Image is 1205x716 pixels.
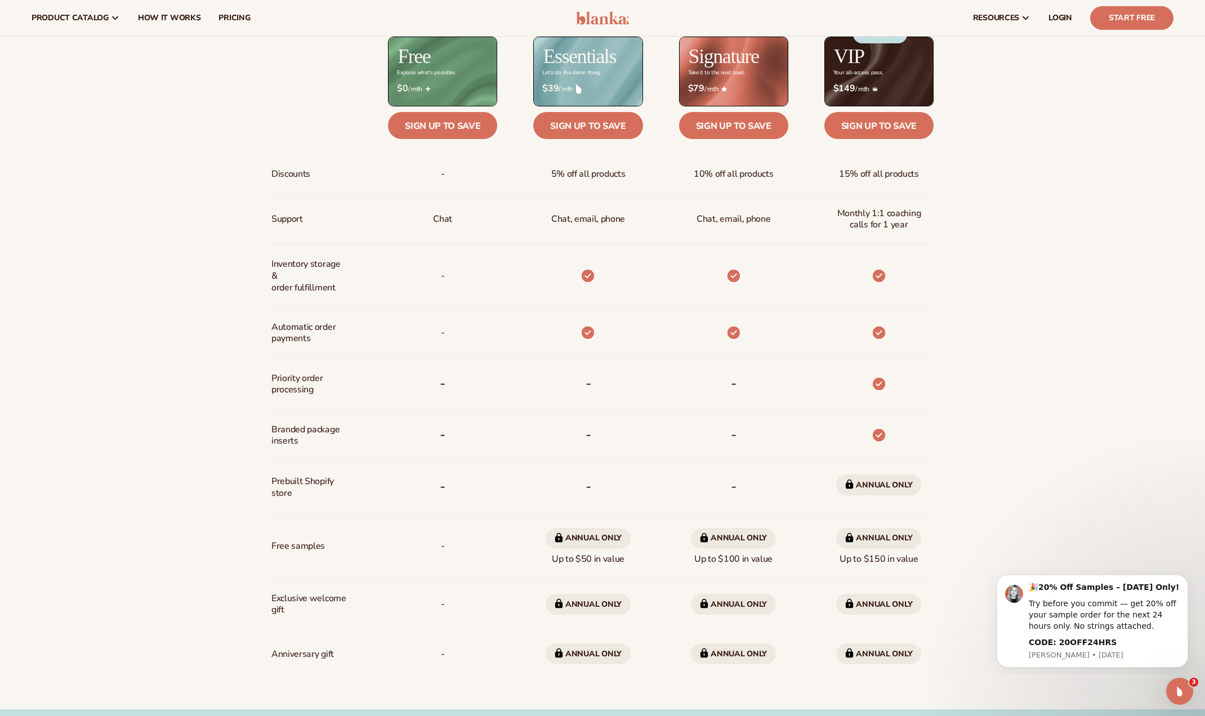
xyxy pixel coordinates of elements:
span: Branded package inserts [271,419,346,452]
img: free_bg.png [389,37,497,105]
img: logo [576,11,630,25]
span: Annual only [546,643,631,664]
div: Take it to the next level. [688,70,745,76]
span: 3 [1189,678,1198,687]
img: Star_6.png [721,86,727,91]
span: Up to $50 in value [546,523,631,570]
img: drop.png [576,84,582,94]
a: Start Free [1090,6,1173,30]
span: - [441,323,445,343]
span: / mth [542,83,633,94]
div: Explore what's possible. [397,70,455,76]
span: Annual only [836,528,921,549]
p: Chat [433,209,452,230]
span: Annual only [691,594,776,615]
span: Annual only [836,475,921,495]
strong: $39 [542,83,559,94]
iframe: Intercom live chat [1166,678,1193,705]
a: Sign up to save [679,112,788,139]
strong: $149 [833,83,855,94]
span: Up to $100 in value [691,523,776,570]
span: Annual only [836,643,921,664]
span: 10% off all products [694,164,774,185]
span: Annual only [691,643,776,664]
span: Free samples [271,536,325,557]
span: Support [271,209,303,230]
span: / mth [688,83,779,94]
span: 5% off all products [551,164,626,185]
span: Annual only [546,594,631,615]
span: Annual only [546,528,631,549]
b: - [586,426,591,444]
h2: Signature [689,46,759,66]
span: Monthly 1:1 coaching calls for 1 year [833,203,925,236]
span: Chat, email, phone [697,209,770,230]
span: Annual only [691,528,776,549]
h2: Essentials [543,46,616,66]
span: Automatic order payments [271,317,346,350]
span: / mth [397,83,488,94]
strong: $79 [688,83,704,94]
span: - [441,536,445,557]
span: pricing [218,14,250,23]
b: - [586,477,591,495]
h2: Free [398,46,430,66]
span: Discounts [271,164,310,185]
p: Chat, email, phone [551,209,625,230]
h2: VIP [834,46,864,66]
span: - [441,164,445,185]
b: - [440,374,445,392]
b: - [440,477,445,495]
div: Let’s do the damn thing. [542,70,601,76]
img: VIP_BG_199964bd-3653-43bc-8a67-789d2d7717b9.jpg [825,37,933,105]
span: Priority order processing [271,368,346,401]
a: Sign up to save [388,112,497,139]
a: Sign up to save [533,112,642,139]
a: Sign up to save [824,112,934,139]
div: Your all-access pass. [833,70,883,76]
iframe: Intercom notifications message [980,565,1205,674]
span: How It Works [138,14,201,23]
span: Annual only [836,594,921,615]
b: - [731,374,737,392]
span: - [441,594,445,615]
b: - [731,477,737,495]
span: 15% off all products [839,164,919,185]
img: Free_Icon_bb6e7c7e-73f8-44bd-8ed0-223ea0fc522e.png [425,86,431,92]
span: Anniversary gift [271,644,334,665]
img: Signature_BG_eeb718c8-65ac-49e3-a4e5-327c6aa73146.jpg [680,37,788,105]
span: LOGIN [1048,14,1072,23]
span: Inventory storage & order fulfillment [271,254,346,298]
span: - [441,266,445,287]
strong: $0 [397,83,408,94]
b: - [440,426,445,444]
span: resources [973,14,1019,23]
span: - [441,644,445,665]
img: Essentials_BG_9050f826-5aa9-47d9-a362-757b82c62641.jpg [534,37,642,105]
span: Exclusive welcome gift [271,588,346,621]
b: - [586,374,591,392]
span: product catalog [32,14,109,23]
span: Up to $150 in value [836,523,921,570]
span: / mth [833,83,925,94]
b: - [731,426,737,444]
span: Prebuilt Shopify store [271,471,346,504]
